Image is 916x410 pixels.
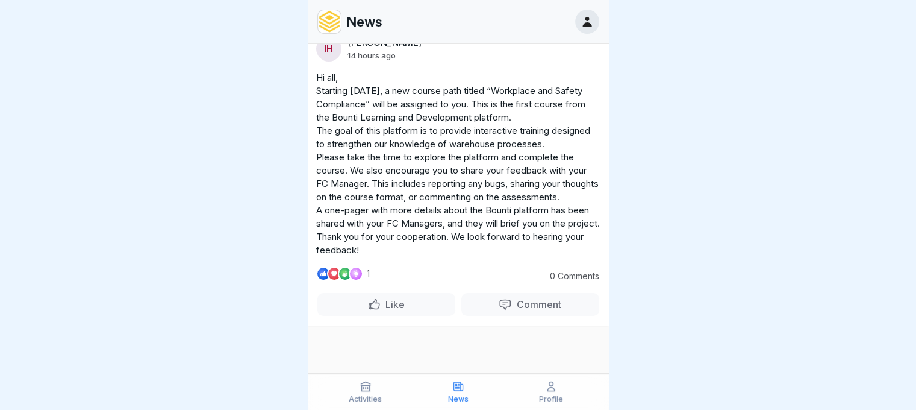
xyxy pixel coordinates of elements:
[346,14,382,30] p: News
[318,10,341,33] img: lqzj4kuucpkhnephc2ru2o4z.png
[316,36,341,61] div: IH
[381,298,405,311] p: Like
[349,395,382,403] p: Activities
[347,51,396,60] p: 14 hours ago
[539,395,563,403] p: Profile
[367,269,370,279] p: 1
[448,395,469,403] p: News
[533,271,599,281] p: 0 Comments
[316,71,600,257] p: Hi all, Starting [DATE], a new course path titled “Workplace and Safety Compliance” will be assig...
[512,298,561,311] p: Comment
